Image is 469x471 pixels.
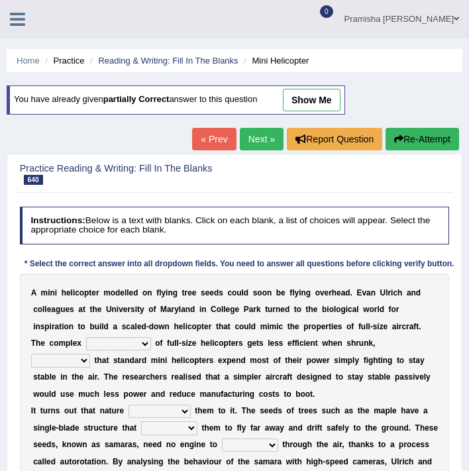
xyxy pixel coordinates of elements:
[97,305,102,314] b: e
[187,288,192,297] b: e
[95,322,99,331] b: u
[341,288,346,297] b: a
[346,322,351,331] b: o
[389,305,391,314] b: f
[42,305,44,314] b: l
[228,322,231,331] b: t
[217,305,221,314] b: o
[268,339,270,348] b: l
[223,305,225,314] b: l
[276,288,281,297] b: b
[315,288,320,297] b: o
[396,305,399,314] b: r
[197,322,201,331] b: p
[78,322,81,331] b: t
[341,305,346,314] b: g
[280,305,285,314] b: e
[140,305,144,314] b: y
[370,305,374,314] b: o
[276,305,280,314] b: n
[179,305,181,314] b: l
[240,128,284,150] a: Next »
[168,288,172,297] b: n
[201,322,204,331] b: t
[187,322,192,331] b: c
[334,305,336,314] b: l
[419,322,421,331] b: .
[59,322,62,331] b: t
[216,322,219,331] b: t
[190,305,195,314] b: d
[361,322,366,331] b: u
[167,305,172,314] b: a
[295,322,299,331] b: e
[182,288,185,297] b: t
[221,305,223,314] b: l
[51,305,56,314] b: a
[205,339,210,348] b: e
[325,322,329,331] b: r
[204,322,209,331] b: e
[153,305,156,314] b: f
[99,322,101,331] b: i
[256,339,259,348] b: t
[155,339,160,348] b: o
[235,339,238,348] b: r
[211,305,217,314] b: C
[64,322,68,331] b: o
[40,322,45,331] b: s
[174,339,176,348] b: l
[77,339,81,348] b: x
[371,288,376,297] b: n
[287,322,290,331] b: t
[123,305,128,314] b: e
[199,305,201,314] b: i
[368,322,370,331] b: l
[96,288,99,297] b: r
[239,322,244,331] b: o
[47,305,52,314] b: e
[89,322,94,331] b: b
[257,288,262,297] b: o
[142,288,147,297] b: o
[223,322,228,331] b: a
[377,322,379,331] b: i
[214,288,219,297] b: d
[173,288,178,297] b: g
[215,339,219,348] b: c
[201,288,205,297] b: s
[320,5,333,18] span: 0
[283,89,340,111] a: show me
[181,305,185,314] b: a
[160,305,167,314] b: M
[333,322,338,331] b: e
[40,339,45,348] b: e
[380,305,384,314] b: d
[182,339,186,348] b: s
[285,305,289,314] b: d
[396,322,398,331] b: i
[192,322,197,331] b: o
[279,322,284,331] b: c
[129,288,134,297] b: e
[130,305,135,314] b: s
[287,128,382,150] button: Report Question
[348,305,352,314] b: c
[42,54,84,67] li: Practice
[281,288,286,297] b: e
[253,305,256,314] b: r
[311,322,316,331] b: o
[185,305,190,314] b: n
[345,288,350,297] b: d
[166,288,168,297] b: i
[244,322,248,331] b: u
[66,339,70,348] b: p
[313,305,318,314] b: e
[20,207,450,244] h4: Below is a text with blanks. Click on each blank, a list of choices will appear. Select the appro...
[55,288,57,297] b: i
[125,288,127,297] b: l
[50,322,52,331] b: i
[384,322,388,331] b: e
[44,305,46,314] b: l
[201,339,205,348] b: h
